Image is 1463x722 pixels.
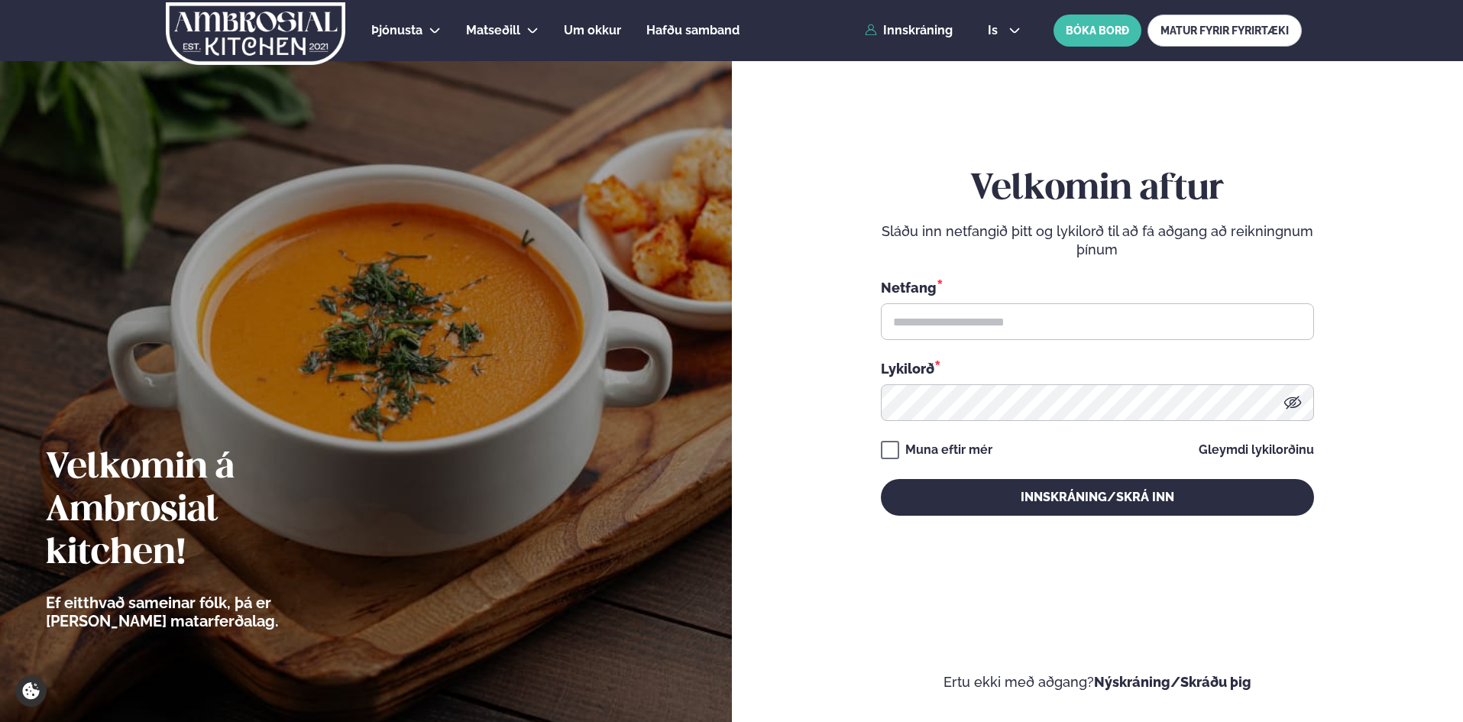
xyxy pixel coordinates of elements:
[881,277,1314,297] div: Netfang
[164,2,347,65] img: logo
[1199,444,1314,456] a: Gleymdi lykilorðinu
[371,23,422,37] span: Þjónusta
[564,21,621,40] a: Um okkur
[1147,15,1302,47] a: MATUR FYRIR FYRIRTÆKI
[1054,15,1141,47] button: BÓKA BORÐ
[1094,674,1251,690] a: Nýskráning/Skráðu þig
[988,24,1002,37] span: is
[778,673,1418,691] p: Ertu ekki með aðgang?
[646,21,740,40] a: Hafðu samband
[466,21,520,40] a: Matseðill
[46,447,363,575] h2: Velkomin á Ambrosial kitchen!
[15,675,47,707] a: Cookie settings
[881,168,1314,211] h2: Velkomin aftur
[466,23,520,37] span: Matseðill
[646,23,740,37] span: Hafðu samband
[881,358,1314,378] div: Lykilorð
[371,21,422,40] a: Þjónusta
[976,24,1033,37] button: is
[865,24,953,37] a: Innskráning
[881,479,1314,516] button: Innskráning/Skrá inn
[881,222,1314,259] p: Sláðu inn netfangið þitt og lykilorð til að fá aðgang að reikningnum þínum
[564,23,621,37] span: Um okkur
[46,594,363,630] p: Ef eitthvað sameinar fólk, þá er [PERSON_NAME] matarferðalag.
